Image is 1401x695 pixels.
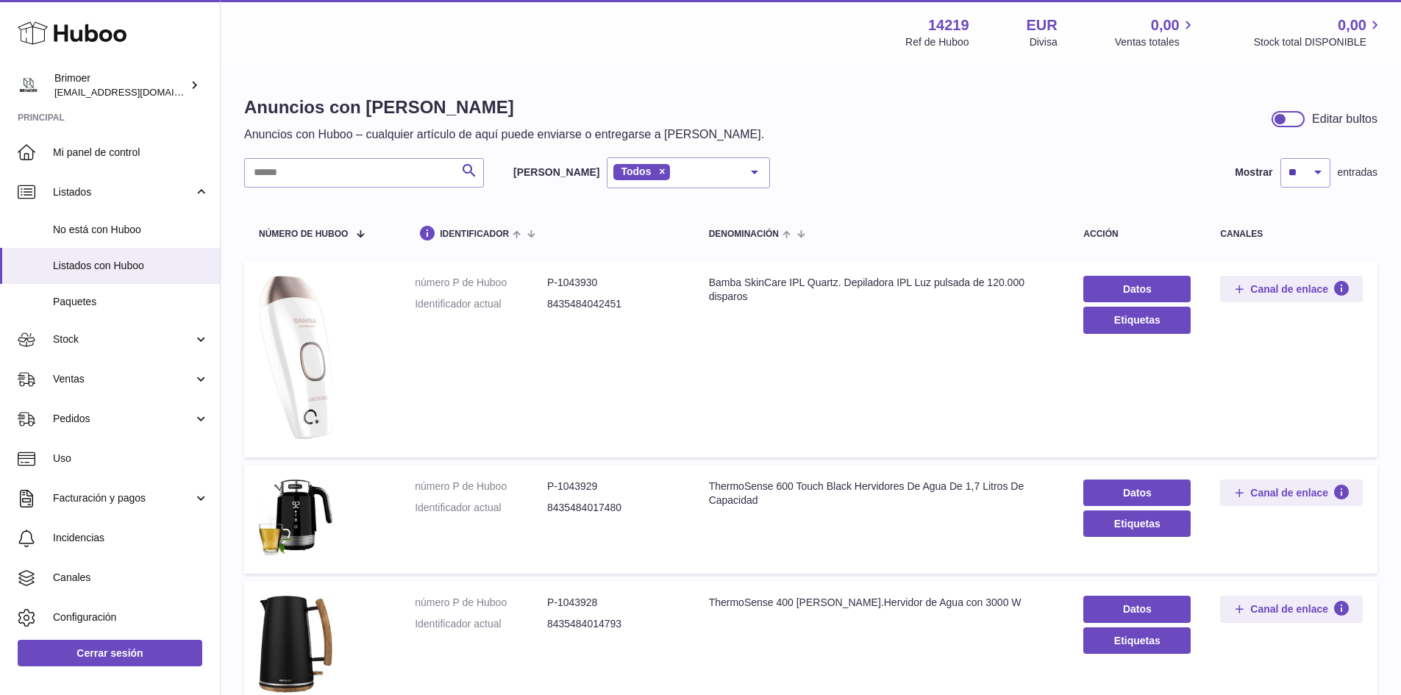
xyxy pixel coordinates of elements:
[54,71,187,99] div: Brimoer
[547,617,680,631] dd: 8435484014793
[53,259,209,273] span: Listados con Huboo
[513,165,599,179] label: [PERSON_NAME]
[1250,602,1328,616] span: Canal de enlace
[53,372,193,386] span: Ventas
[1235,165,1272,179] label: Mostrar
[1151,15,1180,35] span: 0,00
[53,223,209,237] span: No está con Huboo
[905,35,969,49] div: Ref de Huboo
[1083,480,1191,506] a: Datos
[1338,15,1366,35] span: 0,00
[1083,276,1191,302] a: Datos
[53,185,193,199] span: Listados
[709,276,1055,304] div: Bamba SkinCare IPL Quartz. Depiladora IPL Luz pulsada de 120.000 disparos
[53,412,193,426] span: Pedidos
[1220,229,1363,239] div: canales
[18,74,40,96] img: oroses@renuevo.es
[1220,480,1363,506] button: Canal de enlace
[53,452,209,466] span: Uso
[53,146,209,160] span: Mi panel de control
[415,276,547,290] dt: número P de Huboo
[53,610,209,624] span: Configuración
[709,596,1055,610] div: ThermoSense 400 [PERSON_NAME].Hervidor de Agua con 3000 W
[621,165,651,177] span: Todos
[53,571,209,585] span: Canales
[53,531,209,545] span: Incidencias
[1220,596,1363,622] button: Canal de enlace
[547,480,680,493] dd: P-1043929
[1338,165,1377,179] span: entradas
[53,332,193,346] span: Stock
[709,480,1055,507] div: ThermoSense 600 Touch Black Hervidores De Agua De 1,7 Litros De Capacidad
[1220,276,1363,302] button: Canal de enlace
[415,596,547,610] dt: número P de Huboo
[259,596,332,693] img: ThermoSense 400 Black Woody.Hervidor de Agua con 3000 W
[1254,15,1383,49] a: 0,00 Stock total DISPONIBLE
[1115,15,1197,49] a: 0,00 Ventas totales
[244,96,764,119] h1: Anuncios con [PERSON_NAME]
[547,276,680,290] dd: P-1043930
[1250,282,1328,296] span: Canal de enlace
[547,501,680,515] dd: 8435484017480
[53,491,193,505] span: Facturación y pagos
[1115,35,1197,49] span: Ventas totales
[415,501,547,515] dt: Identificador actual
[1083,307,1191,333] button: Etiquetas
[1083,510,1191,537] button: Etiquetas
[244,126,764,143] p: Anuncios con Huboo – cualquier artículo de aquí puede enviarse o entregarse a [PERSON_NAME].
[547,297,680,311] dd: 8435484042451
[259,229,348,239] span: número de Huboo
[1254,35,1383,49] span: Stock total DISPONIBLE
[18,640,202,666] a: Cerrar sesión
[259,480,332,556] img: ThermoSense 600 Touch Black Hervidores De Agua De 1,7 Litros De Capacidad
[1083,229,1191,239] div: acción
[259,276,332,439] img: Bamba SkinCare IPL Quartz. Depiladora IPL Luz pulsada de 120.000 disparos
[1312,111,1377,127] div: Editar bultos
[709,229,779,239] span: denominación
[1083,596,1191,622] a: Datos
[1083,627,1191,654] button: Etiquetas
[440,229,509,239] span: identificador
[1250,486,1328,499] span: Canal de enlace
[928,15,969,35] strong: 14219
[415,617,547,631] dt: Identificador actual
[53,295,209,309] span: Paquetes
[415,480,547,493] dt: número P de Huboo
[1027,15,1058,35] strong: EUR
[415,297,547,311] dt: Identificador actual
[1030,35,1058,49] div: Divisa
[547,596,680,610] dd: P-1043928
[54,86,216,98] span: [EMAIL_ADDRESS][DOMAIN_NAME]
